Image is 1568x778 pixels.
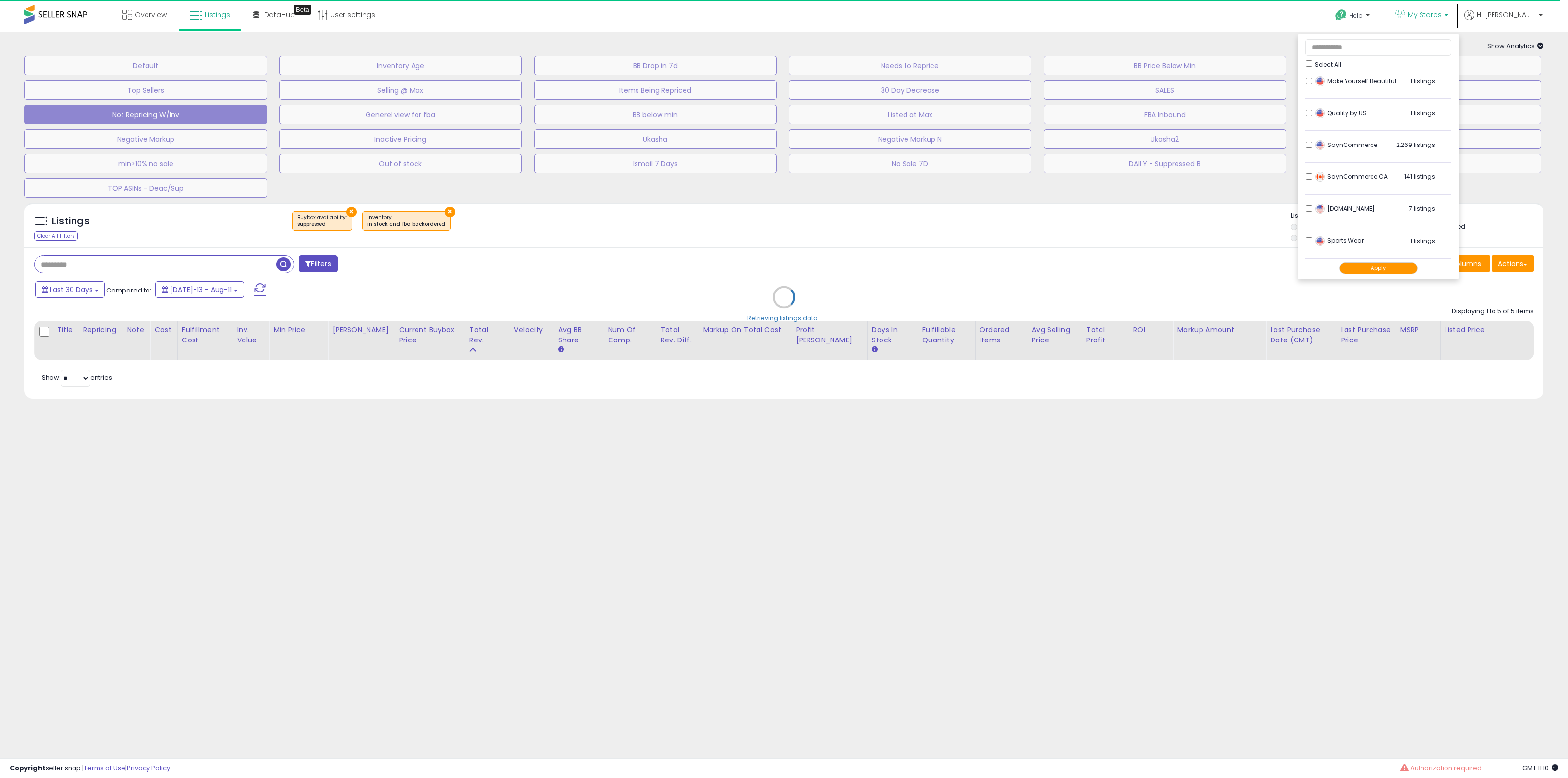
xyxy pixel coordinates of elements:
[279,154,522,173] button: Out of stock
[1315,76,1325,86] img: usa.png
[1477,10,1536,20] span: Hi [PERSON_NAME]
[1349,11,1363,20] span: Help
[1315,204,1375,213] span: [DOMAIN_NAME]
[1410,77,1435,85] span: 1 listings
[534,56,777,75] button: BB Drop in 7d
[1410,237,1435,245] span: 1 listings
[1464,10,1543,32] a: Hi [PERSON_NAME]
[279,129,522,149] button: Inactive Pricing
[1044,105,1286,124] button: FBA Inbound
[534,154,777,173] button: Ismail 7 Days
[24,178,267,198] button: TOP ASINs - Deac/Sup
[1315,204,1325,214] img: usa.png
[1315,108,1325,118] img: usa.png
[294,5,311,15] div: Tooltip anchor
[1396,141,1435,149] span: 2,269 listings
[205,10,230,20] span: Listings
[1408,10,1442,20] span: My Stores
[789,105,1031,124] button: Listed at Max
[789,80,1031,100] button: 30 Day Decrease
[789,154,1031,173] button: No Sale 7D
[1404,172,1435,181] span: 141 listings
[24,105,267,124] button: Not Repricing W/Inv
[1044,154,1286,173] button: DAILY - Suppressed B
[24,154,267,173] button: min>10% no sale
[1335,9,1347,21] i: Get Help
[1315,60,1341,69] span: Select All
[279,80,522,100] button: Selling @ Max
[1315,77,1396,85] span: Make Yourself Beautiful
[789,129,1031,149] button: Negative Markup N
[1339,262,1418,274] button: Apply
[24,56,267,75] button: Default
[789,56,1031,75] button: Needs to Reprice
[1315,140,1325,150] img: usa.png
[264,10,295,20] span: DataHub
[1410,109,1435,117] span: 1 listings
[135,10,167,20] span: Overview
[1487,41,1543,50] span: Show Analytics
[1315,236,1325,246] img: usa.png
[24,80,267,100] button: Top Sellers
[279,105,522,124] button: Generel view for fba
[1315,109,1367,117] span: Quality by US
[1315,172,1388,181] span: SaynCommerce CA
[279,56,522,75] button: Inventory Age
[24,129,267,149] button: Negative Markup
[1044,80,1286,100] button: SALES
[747,314,821,323] div: Retrieving listings data..
[1315,141,1377,149] span: SaynCommerce
[1327,1,1379,32] a: Help
[1315,172,1325,182] img: canada.png
[534,80,777,100] button: Items Being Repriced
[1044,129,1286,149] button: Ukasha2
[1315,236,1364,244] span: Sports Wear
[1409,204,1435,213] span: 7 listings
[534,105,777,124] button: BB below min
[534,129,777,149] button: Ukasha
[1044,56,1286,75] button: BB Price Below Min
